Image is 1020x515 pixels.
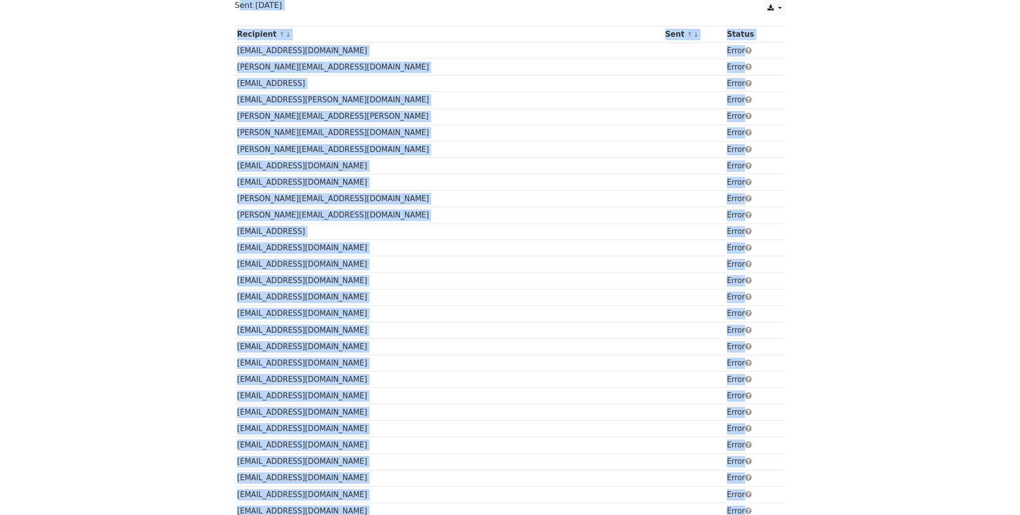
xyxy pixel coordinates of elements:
td: [PERSON_NAME][EMAIL_ADDRESS][DOMAIN_NAME] [235,125,663,141]
td: [EMAIL_ADDRESS][DOMAIN_NAME] [235,486,663,503]
td: Error [724,486,777,503]
td: [EMAIL_ADDRESS][DOMAIN_NAME] [235,43,663,59]
td: Error [724,421,777,437]
td: Error [724,470,777,486]
td: [PERSON_NAME][EMAIL_ADDRESS][DOMAIN_NAME] [235,191,663,207]
td: Error [724,191,777,207]
a: ↓ [285,31,291,38]
td: [PERSON_NAME][EMAIL_ADDRESS][PERSON_NAME] [235,108,663,125]
td: Error [724,305,777,322]
td: Error [724,75,777,92]
td: Error [724,141,777,157]
td: Error [724,322,777,338]
td: Error [724,338,777,355]
td: [EMAIL_ADDRESS][DOMAIN_NAME] [235,453,663,470]
td: Error [724,223,777,240]
td: [EMAIL_ADDRESS][DOMAIN_NAME] [235,421,663,437]
td: [EMAIL_ADDRESS][DOMAIN_NAME] [235,240,663,256]
th: Sent [663,26,724,43]
td: [EMAIL_ADDRESS] [235,75,663,92]
td: [EMAIL_ADDRESS][DOMAIN_NAME] [235,355,663,371]
td: [EMAIL_ADDRESS][DOMAIN_NAME] [235,273,663,289]
td: Error [724,125,777,141]
td: Error [724,92,777,108]
a: ↑ [279,31,285,38]
td: Error [724,157,777,174]
td: [EMAIL_ADDRESS][DOMAIN_NAME] [235,338,663,355]
td: [PERSON_NAME][EMAIL_ADDRESS][DOMAIN_NAME] [235,59,663,75]
td: [EMAIL_ADDRESS][DOMAIN_NAME] [235,256,663,273]
td: [EMAIL_ADDRESS][DOMAIN_NAME] [235,404,663,421]
iframe: Chat Widget [970,467,1020,515]
td: [EMAIL_ADDRESS][DOMAIN_NAME] [235,437,663,453]
td: [EMAIL_ADDRESS][DOMAIN_NAME] [235,157,663,174]
td: Error [724,256,777,273]
td: Error [724,207,777,223]
td: Error [724,273,777,289]
td: Error [724,371,777,388]
th: Recipient [235,26,663,43]
th: Status [724,26,777,43]
td: Error [724,289,777,305]
td: [EMAIL_ADDRESS] [235,223,663,240]
td: Error [724,355,777,371]
td: Error [724,453,777,470]
td: [EMAIL_ADDRESS][PERSON_NAME][DOMAIN_NAME] [235,92,663,108]
td: [PERSON_NAME][EMAIL_ADDRESS][DOMAIN_NAME] [235,141,663,157]
td: Error [724,240,777,256]
td: [EMAIL_ADDRESS][DOMAIN_NAME] [235,371,663,388]
td: [EMAIL_ADDRESS][DOMAIN_NAME] [235,289,663,305]
td: Error [724,404,777,421]
td: Error [724,388,777,404]
td: Error [724,43,777,59]
td: [EMAIL_ADDRESS][DOMAIN_NAME] [235,174,663,190]
td: [PERSON_NAME][EMAIL_ADDRESS][DOMAIN_NAME] [235,207,663,223]
td: Error [724,174,777,190]
td: Error [724,108,777,125]
a: ↓ [694,31,699,38]
td: [EMAIL_ADDRESS][DOMAIN_NAME] [235,305,663,322]
td: [EMAIL_ADDRESS][DOMAIN_NAME] [235,470,663,486]
td: Error [724,437,777,453]
a: ↑ [687,31,693,38]
td: [EMAIL_ADDRESS][DOMAIN_NAME] [235,388,663,404]
td: Error [724,59,777,75]
td: [EMAIL_ADDRESS][DOMAIN_NAME] [235,322,663,338]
